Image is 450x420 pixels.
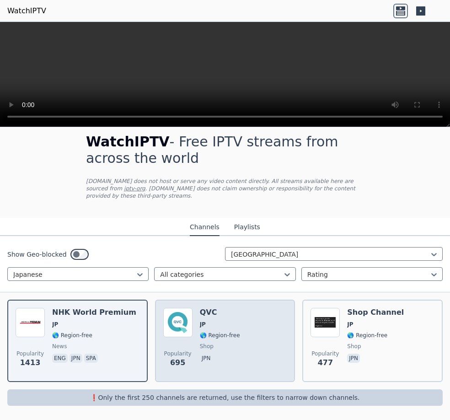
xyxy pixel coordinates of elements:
[164,350,192,357] span: Popularity
[11,393,439,402] p: ❗️Only the first 250 channels are returned, use the filters to narrow down channels.
[200,343,214,350] span: shop
[16,308,45,337] img: NHK World Premium
[311,350,339,357] span: Popularity
[170,357,185,368] span: 695
[52,308,136,317] h6: NHK World Premium
[52,354,68,363] p: eng
[20,357,41,368] span: 1413
[200,308,240,317] h6: QVC
[7,5,46,16] a: WatchIPTV
[124,185,145,192] a: iptv-org
[318,357,333,368] span: 477
[52,332,92,339] span: 🌎 Region-free
[70,354,82,363] p: jpn
[86,134,364,167] h1: - Free IPTV streams from across the world
[86,134,170,150] span: WatchIPTV
[52,321,58,328] span: JP
[200,332,240,339] span: 🌎 Region-free
[347,354,360,363] p: jpn
[86,178,364,199] p: [DOMAIN_NAME] does not host or serve any video content directly. All streams available here are s...
[347,343,361,350] span: shop
[190,219,220,236] button: Channels
[200,354,213,363] p: jpn
[311,308,340,337] img: Shop Channel
[347,321,353,328] span: JP
[16,350,44,357] span: Popularity
[163,308,193,337] img: QVC
[347,308,404,317] h6: Shop Channel
[200,321,206,328] span: JP
[52,343,67,350] span: news
[7,250,67,259] label: Show Geo-blocked
[84,354,98,363] p: spa
[347,332,387,339] span: 🌎 Region-free
[234,219,260,236] button: Playlists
